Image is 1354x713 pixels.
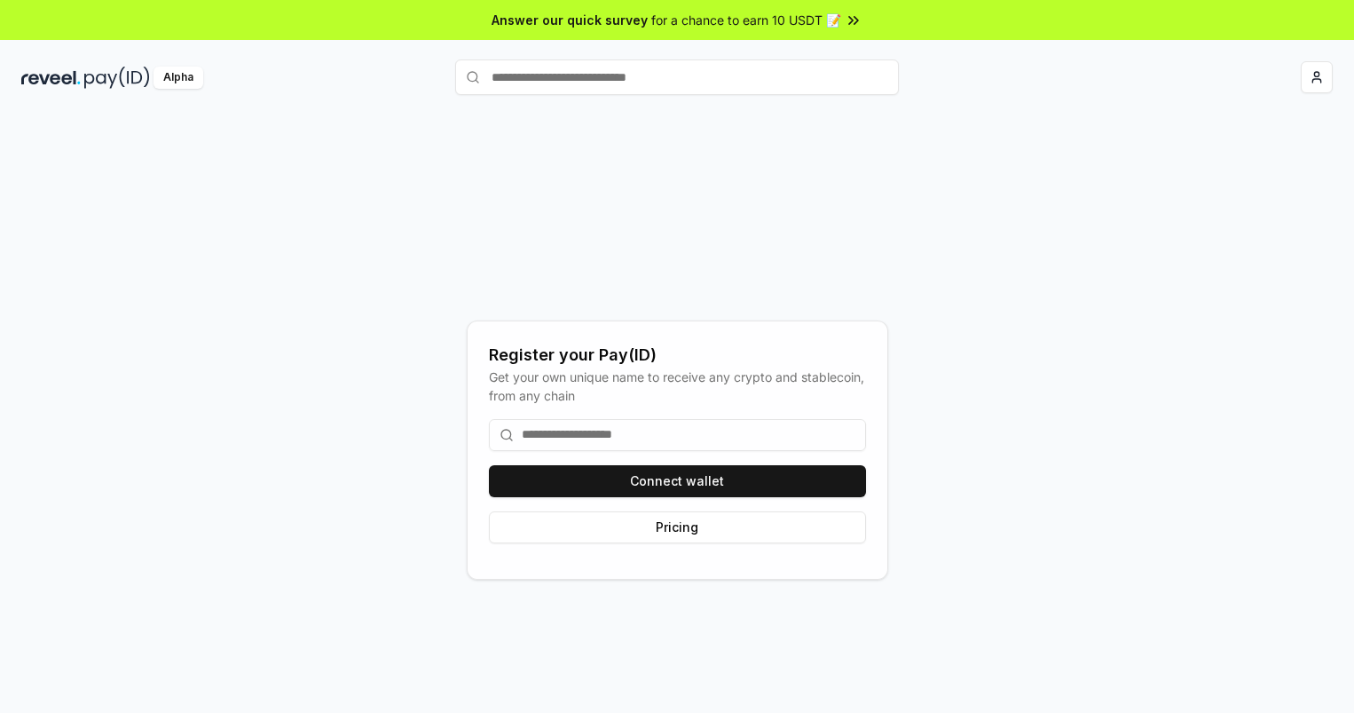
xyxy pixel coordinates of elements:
button: Connect wallet [489,465,866,497]
button: Pricing [489,511,866,543]
div: Alpha [154,67,203,89]
div: Register your Pay(ID) [489,343,866,368]
img: pay_id [84,67,150,89]
img: reveel_dark [21,67,81,89]
span: for a chance to earn 10 USDT 📝 [651,11,841,29]
span: Answer our quick survey [492,11,648,29]
div: Get your own unique name to receive any crypto and stablecoin, from any chain [489,368,866,405]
